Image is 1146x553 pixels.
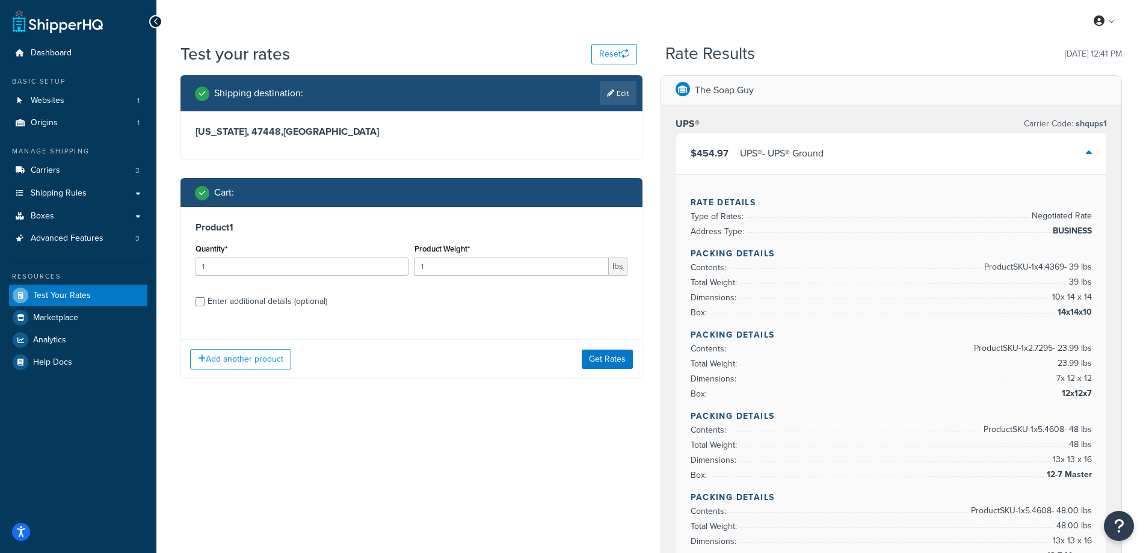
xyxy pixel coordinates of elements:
p: The Soap Guy [695,82,754,99]
span: Product SKU-1 x 5.4608 - 48 lbs [981,422,1092,437]
span: Dimensions: [691,535,739,548]
button: Open Resource Center [1104,511,1134,541]
div: Basic Setup [9,76,147,87]
span: Dimensions: [691,454,739,466]
li: Origins [9,112,147,134]
a: Carriers3 [9,159,147,182]
span: 23.99 lbs [1055,356,1092,371]
li: Marketplace [9,307,147,329]
span: BUSINESS [1050,224,1092,238]
h1: Test your rates [180,42,290,66]
h4: Packing Details [691,329,1092,341]
button: Get Rates [582,350,633,369]
span: 10 x 14 x 14 [1049,290,1092,304]
li: Carriers [9,159,147,182]
span: Marketplace [33,313,78,323]
span: Origins [31,118,58,128]
h4: Packing Details [691,247,1092,260]
input: 0 [196,258,408,276]
span: shqups1 [1073,117,1107,130]
span: Product SKU-1 x 2.7295 - 23.99 lbs [971,341,1092,356]
h2: Cart : [214,187,234,198]
span: lbs [609,258,627,276]
span: Dashboard [31,48,72,58]
span: 12x12x7 [1059,386,1092,401]
a: Analytics [9,329,147,351]
span: Websites [31,96,64,106]
li: Advanced Features [9,227,147,250]
span: Address Type: [691,225,747,238]
a: Boxes [9,205,147,227]
a: Help Docs [9,351,147,373]
label: Product Weight* [414,244,470,253]
span: Product SKU-1 x 4.4369 - 39 lbs [981,260,1092,274]
div: UPS® - UPS® Ground [740,145,824,162]
div: Manage Shipping [9,146,147,156]
span: 1 [137,96,140,106]
input: Enter additional details (optional) [196,297,205,306]
span: 39 lbs [1066,275,1092,289]
input: 0.00 [414,258,609,276]
div: Resources [9,271,147,282]
span: 3 [135,233,140,244]
h3: UPS® [676,118,700,130]
span: 14x14x10 [1055,305,1092,320]
span: Dimensions: [691,372,739,385]
span: Boxes [31,211,54,221]
a: Advanced Features3 [9,227,147,250]
span: 13 x 13 x 16 [1050,453,1092,467]
h2: Rate Results [665,45,755,63]
h3: Product 1 [196,221,627,233]
div: Enter additional details (optional) [208,293,327,310]
span: Total Weight: [691,439,740,451]
p: [DATE] 12:41 PM [1065,46,1122,63]
h3: [US_STATE], 47448 , [GEOGRAPHIC_DATA] [196,126,627,138]
span: 12-7 Master [1044,468,1092,482]
span: Test Your Rates [33,291,91,301]
a: Edit [600,81,636,105]
span: Total Weight: [691,276,740,289]
button: Add another product [190,349,291,369]
span: Contents: [691,505,729,517]
span: Dimensions: [691,291,739,304]
span: Help Docs [33,357,72,368]
span: Box: [691,306,710,319]
span: Shipping Rules [31,188,87,199]
span: Box: [691,388,710,400]
span: Negotiated Rate [1029,209,1092,223]
h4: Packing Details [691,410,1092,422]
a: Test Your Rates [9,285,147,306]
h4: Packing Details [691,491,1092,504]
span: Advanced Features [31,233,103,244]
span: Carriers [31,165,60,176]
a: Websites1 [9,90,147,112]
span: Contents: [691,261,729,274]
span: Box: [691,469,710,481]
button: Reset [591,44,637,64]
p: Carrier Code: [1024,116,1107,132]
span: Total Weight: [691,357,740,370]
span: Analytics [33,335,66,345]
span: Total Weight: [691,520,740,533]
h4: Rate Details [691,196,1092,209]
span: 3 [135,165,140,176]
h2: Shipping destination : [214,88,303,99]
span: Product SKU-1 x 5.4608 - 48.00 lbs [968,504,1092,518]
span: $454.97 [691,146,729,160]
span: 1 [137,118,140,128]
span: 48 lbs [1066,437,1092,452]
span: 13 x 13 x 16 [1050,534,1092,548]
li: Websites [9,90,147,112]
span: Contents: [691,424,729,436]
a: Dashboard [9,42,147,64]
a: Origins1 [9,112,147,134]
a: Shipping Rules [9,182,147,205]
span: Contents: [691,342,729,355]
span: 7 x 12 x 12 [1053,371,1092,386]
